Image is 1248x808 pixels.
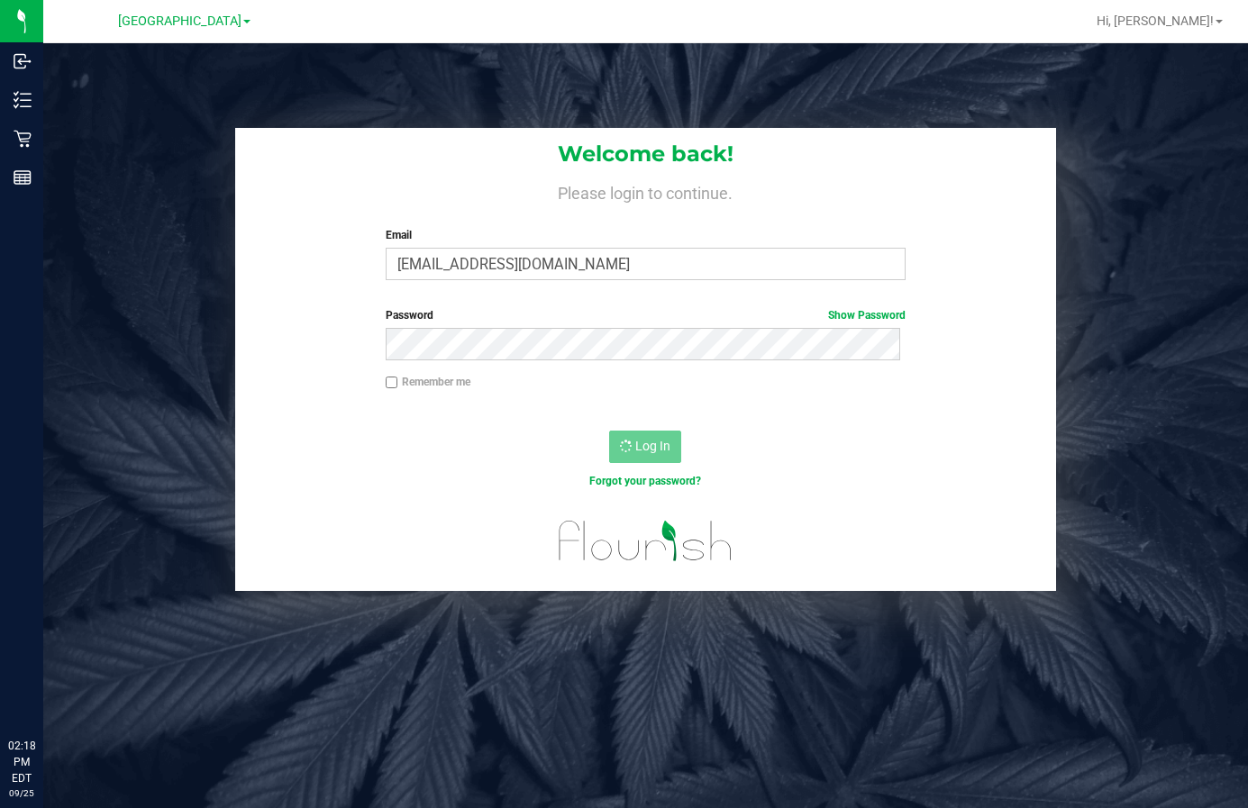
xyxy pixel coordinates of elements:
input: Remember me [386,377,398,389]
label: Email [386,227,906,243]
label: Remember me [386,374,470,390]
inline-svg: Inventory [14,91,32,109]
p: 02:18 PM EDT [8,738,35,786]
span: [GEOGRAPHIC_DATA] [118,14,241,29]
h4: Please login to continue. [235,180,1056,202]
h1: Welcome back! [235,142,1056,166]
inline-svg: Reports [14,168,32,186]
img: flourish_logo.svg [543,508,749,574]
inline-svg: Retail [14,130,32,148]
span: Log In [635,439,670,453]
inline-svg: Inbound [14,52,32,70]
button: Log In [609,431,681,463]
span: Hi, [PERSON_NAME]! [1097,14,1214,28]
span: Password [386,309,433,322]
a: Show Password [828,309,906,322]
p: 09/25 [8,786,35,800]
a: Forgot your password? [589,475,701,487]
